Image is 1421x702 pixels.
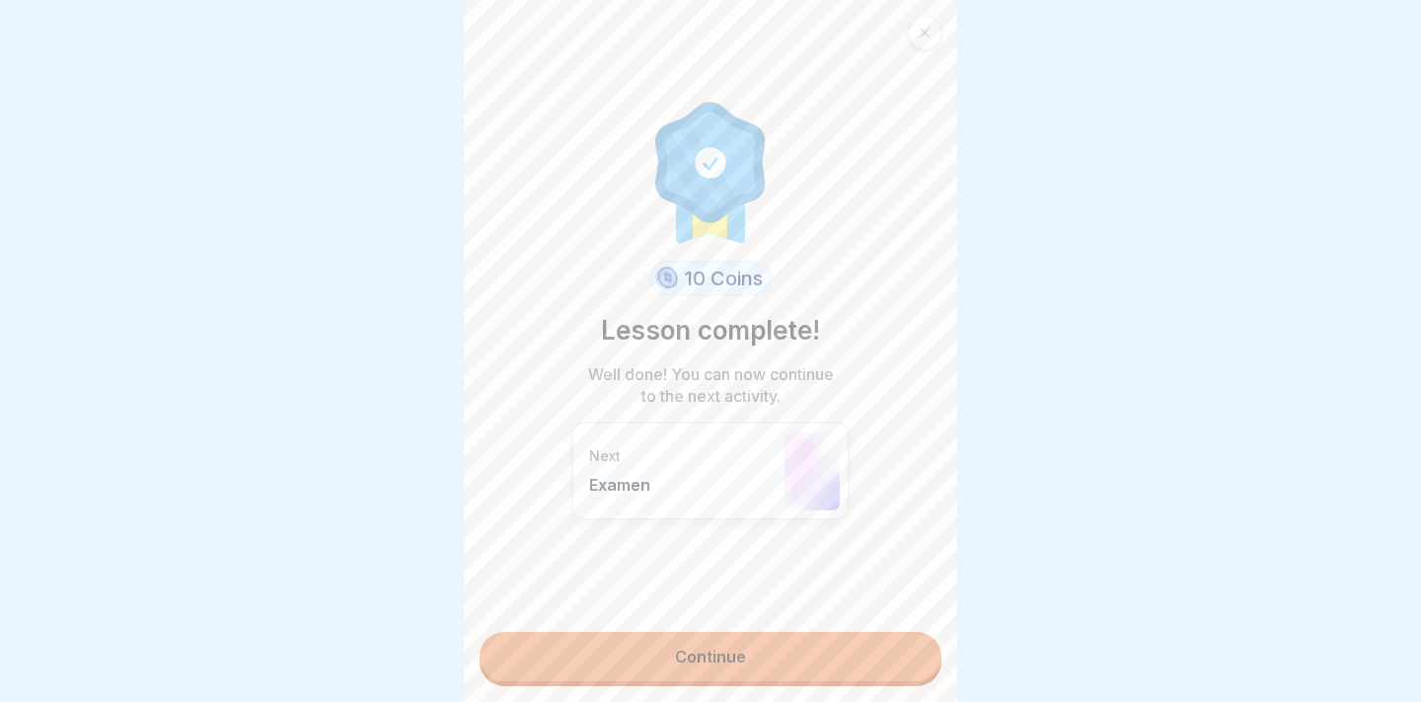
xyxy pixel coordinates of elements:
p: Examen [589,475,775,495]
div: 10 Coins [649,261,772,296]
p: Well done! You can now continue to the next activity. [582,363,839,407]
img: completion.svg [644,97,777,245]
p: Next [589,447,775,465]
a: Continue [480,632,941,681]
img: coin.svg [652,264,681,293]
p: Lesson complete! [601,312,820,350]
